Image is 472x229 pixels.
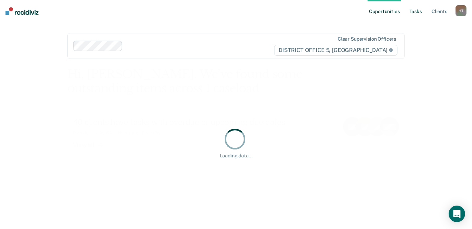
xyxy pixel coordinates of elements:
div: Clear supervision officers [338,36,396,42]
button: HT [456,5,467,16]
div: H T [456,5,467,16]
div: Loading data... [220,153,252,159]
div: Open Intercom Messenger [449,206,465,222]
img: Recidiviz [5,7,38,15]
span: DISTRICT OFFICE 5, [GEOGRAPHIC_DATA] [274,45,397,56]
